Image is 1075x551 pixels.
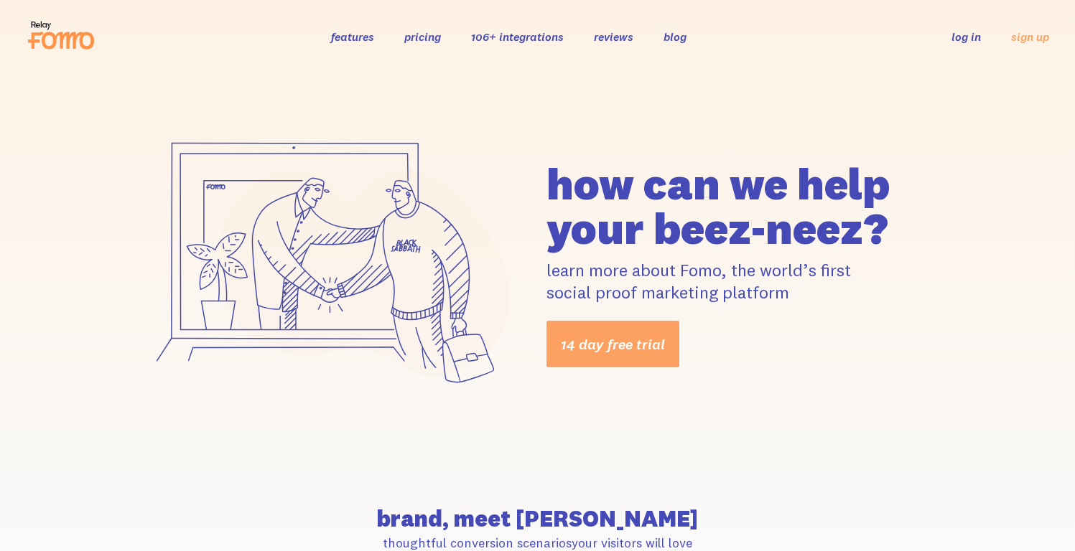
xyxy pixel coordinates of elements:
[594,29,633,44] a: reviews
[664,29,687,44] a: blog
[471,29,564,44] a: 106+ integrations
[546,161,939,250] h1: how can we help your beez-neez?
[546,321,679,367] a: 14 day free trial
[137,534,939,551] p: thoughtful conversion scenarios your visitors will love
[404,29,441,44] a: pricing
[331,29,374,44] a: features
[951,29,981,44] a: log in
[137,507,939,530] h2: brand, meet [PERSON_NAME]
[1011,29,1049,44] a: sign up
[546,259,939,303] p: learn more about Fomo, the world’s first social proof marketing platform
